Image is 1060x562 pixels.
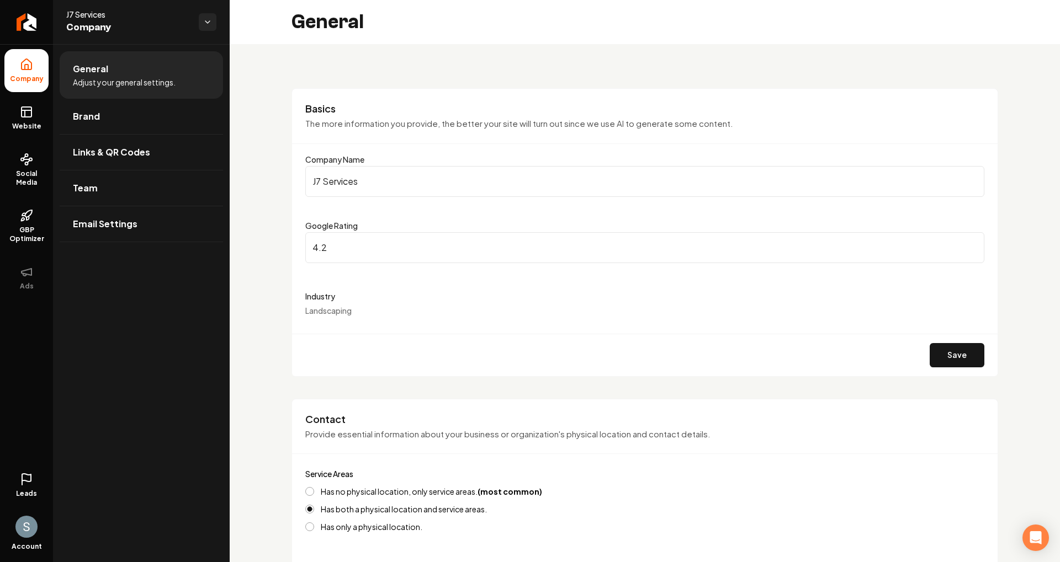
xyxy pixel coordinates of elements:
[73,217,137,231] span: Email Settings
[15,511,38,538] button: Open user button
[4,200,49,252] a: GBP Optimizer
[73,181,98,195] span: Team
[930,343,984,367] button: Save
[60,99,223,134] a: Brand
[305,290,984,303] label: Industry
[321,488,542,495] label: Has no physical location, only service areas.
[305,413,984,426] h3: Contact
[16,489,37,498] span: Leads
[8,122,46,131] span: Website
[4,256,49,299] button: Ads
[478,486,542,496] strong: (most common)
[4,464,49,507] a: Leads
[4,97,49,140] a: Website
[66,9,190,20] span: J7 Services
[73,110,100,123] span: Brand
[4,226,49,243] span: GBP Optimizer
[73,77,176,88] span: Adjust your general settings.
[305,232,984,263] input: Google Rating
[321,523,422,531] label: Has only a physical location.
[17,13,37,31] img: Rebolt Logo
[305,469,353,479] label: Service Areas
[4,144,49,196] a: Social Media
[12,542,42,551] span: Account
[15,282,38,291] span: Ads
[305,117,984,130] p: The more information you provide, the better your site will turn out since we use AI to generate ...
[73,146,150,159] span: Links & QR Codes
[305,221,358,231] label: Google Rating
[1022,524,1049,551] div: Open Intercom Messenger
[60,170,223,206] a: Team
[6,74,48,83] span: Company
[305,306,352,315] span: Landscaping
[66,20,190,35] span: Company
[4,169,49,187] span: Social Media
[60,206,223,242] a: Email Settings
[305,154,364,164] label: Company Name
[73,62,108,76] span: General
[321,505,487,513] label: Has both a physical location and service areas.
[305,428,984,441] p: Provide essential information about your business or organization's physical location and contact...
[305,166,984,197] input: Company Name
[305,102,984,115] h3: Basics
[15,516,38,538] img: Saygun Erkaraman
[60,135,223,170] a: Links & QR Codes
[291,11,364,33] h2: General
